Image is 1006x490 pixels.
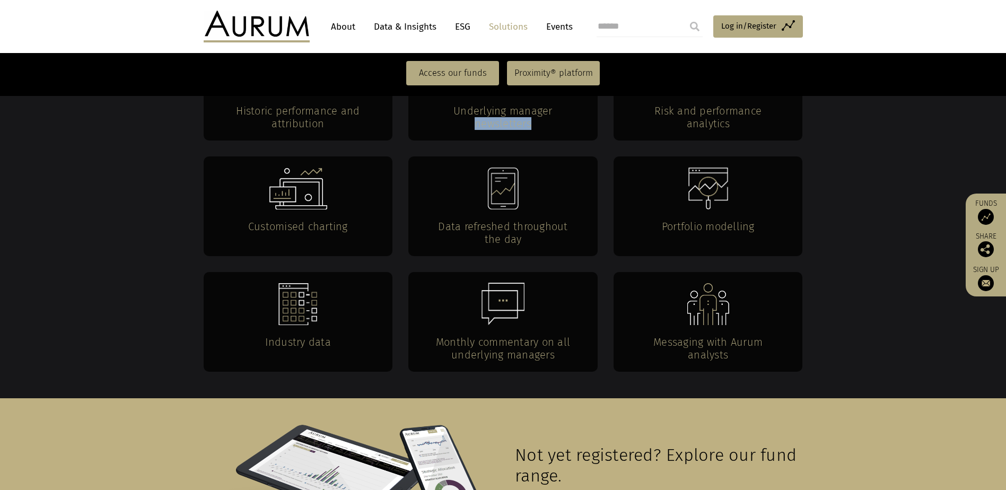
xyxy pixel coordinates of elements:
[204,11,310,42] img: Aurum
[713,15,803,38] a: Log in/Register
[450,17,476,37] a: ESG
[684,16,705,37] input: Submit
[978,275,994,291] img: Sign up to our newsletter
[635,104,782,130] h4: Risk and performance analytics
[225,336,372,348] h4: Industry data
[635,336,782,361] h4: Messaging with Aurum analysts
[971,199,1001,225] a: Funds
[369,17,442,37] a: Data & Insights
[406,61,499,85] a: Access our funds
[971,233,1001,257] div: Share
[721,20,776,32] span: Log in/Register
[430,104,576,130] h4: Underlying manager newsletters
[971,265,1001,291] a: Sign up
[978,241,994,257] img: Share this post
[978,209,994,225] img: Access Funds
[635,220,782,233] h4: Portfolio modelling
[430,336,576,361] h4: Monthly commentary on all underlying managers
[541,17,573,37] a: Events
[326,17,361,37] a: About
[484,17,533,37] a: Solutions
[225,220,372,233] h4: Customised charting
[430,220,576,246] h4: Data refreshed throughout the day
[225,104,372,130] h4: Historic performance and attribution
[507,61,600,85] a: Proximity® platform
[515,445,797,486] span: Not yet registered? Explore our fund range.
